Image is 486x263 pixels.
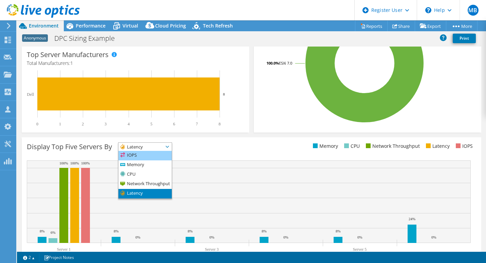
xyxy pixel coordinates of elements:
[342,142,360,150] li: CPU
[57,247,71,252] text: Server 1
[409,217,415,221] text: 24%
[27,51,109,58] h3: Top Server Manufacturers
[266,60,279,66] tspan: 100.0%
[196,122,198,126] text: 7
[219,122,221,126] text: 8
[76,22,106,29] span: Performance
[39,253,79,262] a: Project Notes
[155,22,186,29] span: Cloud Pricing
[336,229,341,233] text: 8%
[81,161,90,165] text: 100%
[279,60,292,66] tspan: ESXi 7.0
[40,229,45,233] text: 8%
[70,60,73,66] span: 1
[114,229,119,233] text: 8%
[29,22,59,29] span: Environment
[123,22,138,29] span: Virtual
[311,142,338,150] li: Memory
[262,229,267,233] text: 8%
[27,59,244,67] h4: Total Manufacturers:
[18,253,39,262] a: 2
[424,142,450,150] li: Latency
[355,21,388,31] a: Reports
[22,34,48,42] span: Anonymous
[203,22,233,29] span: Tech Refresh
[353,247,367,252] text: Server 5
[209,235,214,239] text: 0%
[51,35,125,42] h1: DPC Sizing Example
[118,179,172,189] li: Network Throughput
[453,34,476,43] a: Print
[82,122,84,126] text: 2
[118,170,172,179] li: CPU
[36,122,38,126] text: 0
[118,143,163,151] span: Latency
[431,235,436,239] text: 0%
[118,189,172,198] li: Latency
[357,235,362,239] text: 0%
[105,122,107,126] text: 3
[387,21,415,31] a: Share
[468,5,479,16] span: MB
[223,92,225,96] text: 8
[205,247,219,252] text: Server 3
[59,122,61,126] text: 1
[188,229,193,233] text: 8%
[27,92,34,97] text: Dell
[283,235,288,239] text: 0%
[135,235,141,239] text: 0%
[425,7,431,13] svg: \n
[118,160,172,170] li: Memory
[173,122,175,126] text: 6
[150,122,152,126] text: 5
[454,142,473,150] li: IOPS
[118,151,172,160] li: IOPS
[446,21,478,31] a: More
[51,230,56,234] text: 6%
[364,142,420,150] li: Network Throughput
[70,161,79,165] text: 100%
[59,161,68,165] text: 100%
[128,122,130,126] text: 4
[415,21,446,31] a: Export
